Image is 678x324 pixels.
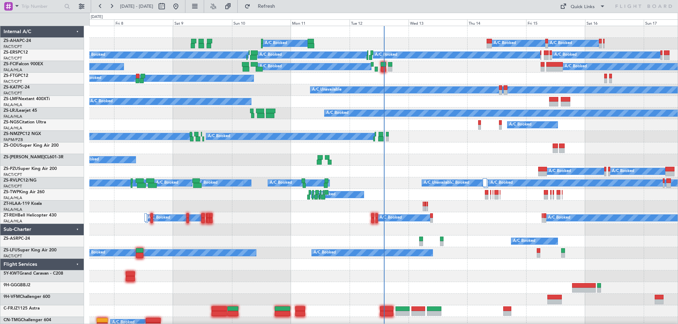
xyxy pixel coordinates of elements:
[4,184,22,189] a: FACT/CPT
[4,167,18,171] span: ZS-PZU
[4,253,22,259] a: FACT/CPT
[4,283,20,287] span: 9H-GGG
[4,137,23,142] a: FAPM/PZB
[375,50,397,60] div: A/C Booked
[350,19,409,26] div: Tue 12
[173,19,232,26] div: Sat 9
[4,39,31,43] a: ZS-AHAPC-24
[4,126,22,131] a: FALA/HLA
[90,96,113,107] div: A/C Booked
[4,318,21,322] span: CN-TMG
[4,190,19,194] span: ZS-TWP
[4,248,18,252] span: ZS-LFU
[4,85,18,90] span: ZS-KAT
[550,38,572,49] div: A/C Booked
[4,195,22,201] a: FALA/HLA
[4,306,40,311] a: C-FRJZ1125 Astra
[4,74,28,78] a: ZS-FTGPC12
[156,178,178,188] div: A/C Booked
[4,178,36,183] a: ZS-RVLPC12/NG
[4,85,30,90] a: ZS-KATPC-24
[4,102,22,108] a: FALA/HLA
[4,271,63,276] a: 5Y-KWTGrand Caravan - C208
[4,213,18,218] span: ZT-REH
[4,295,20,299] span: 9H-VFM
[4,91,22,96] a: FACT/CPT
[120,3,153,10] span: [DATE] - [DATE]
[270,178,292,188] div: A/C Booked
[490,178,513,188] div: A/C Booked
[4,155,44,159] span: ZS-[PERSON_NAME]
[260,50,282,60] div: A/C Booked
[241,1,284,12] button: Refresh
[565,61,587,72] div: A/C Booked
[114,19,173,26] div: Fri 8
[4,74,18,78] span: ZS-FTG
[4,202,42,206] a: ZT-HLAA-119 Koala
[4,67,22,73] a: FALA/HLA
[447,178,469,188] div: A/C Booked
[4,219,22,224] a: FALA/HLA
[326,108,349,118] div: A/C Booked
[4,79,22,84] a: FACT/CPT
[557,1,609,12] button: Quick Links
[79,73,101,84] div: A/C Booked
[208,131,230,142] div: A/C Booked
[91,14,103,20] div: [DATE]
[314,247,336,258] div: A/C Booked
[4,207,22,212] a: FALA/HLA
[148,213,170,223] div: A/C Booked
[4,295,50,299] a: 9H-VFMChallenger 600
[549,166,571,177] div: A/C Booked
[4,97,50,101] a: ZS-LMFNextant 400XTi
[4,202,18,206] span: ZT-HLA
[83,247,105,258] div: A/C Booked
[4,318,51,322] a: CN-TMGChallenger 604
[4,39,19,43] span: ZS-AHA
[4,155,64,159] a: ZS-[PERSON_NAME]CL601-3R
[409,19,468,26] div: Wed 13
[554,50,577,60] div: A/C Booked
[291,19,350,26] div: Mon 11
[4,237,18,241] span: ZS-ASR
[4,248,56,252] a: ZS-LFUSuper King Air 200
[4,50,28,55] a: ZS-ERSPC12
[195,178,218,188] div: A/C Booked
[526,19,585,26] div: Fri 15
[4,56,22,61] a: FACT/CPT
[4,167,57,171] a: ZS-PZUSuper King Air 200
[509,120,531,130] div: A/C Booked
[4,132,20,136] span: ZS-NMZ
[4,213,56,218] a: ZT-REHBell Helicopter 430
[260,61,282,72] div: A/C Booked
[612,166,634,177] div: A/C Booked
[4,172,22,177] a: FACT/CPT
[265,38,287,49] div: A/C Booked
[4,97,18,101] span: ZS-LMF
[4,62,43,66] a: ZS-FCIFalcon 900EX
[4,306,18,311] span: C-FRJZ
[232,19,291,26] div: Sun 10
[4,120,19,124] span: ZS-NGS
[252,4,281,9] span: Refresh
[4,143,20,148] span: ZS-ODU
[4,143,59,148] a: ZS-ODUSuper King Air 200
[494,38,516,49] div: A/C Booked
[513,236,535,246] div: A/C Booked
[571,4,595,11] div: Quick Links
[4,178,18,183] span: ZS-RVL
[4,132,41,136] a: ZS-NMZPC12 NGX
[4,50,18,55] span: ZS-ERS
[4,120,46,124] a: ZS-NGSCitation Ultra
[4,283,30,287] a: 9H-GGGBBJ2
[4,237,30,241] a: ZS-ASRPC-24
[22,1,62,12] input: Trip Number
[4,44,22,49] a: FACT/CPT
[4,62,16,66] span: ZS-FCI
[4,109,37,113] a: ZS-LRJLearjet 45
[548,213,570,223] div: A/C Booked
[467,19,526,26] div: Thu 14
[4,114,22,119] a: FALA/HLA
[424,178,453,188] div: A/C Unavailable
[4,190,44,194] a: ZS-TWPKing Air 260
